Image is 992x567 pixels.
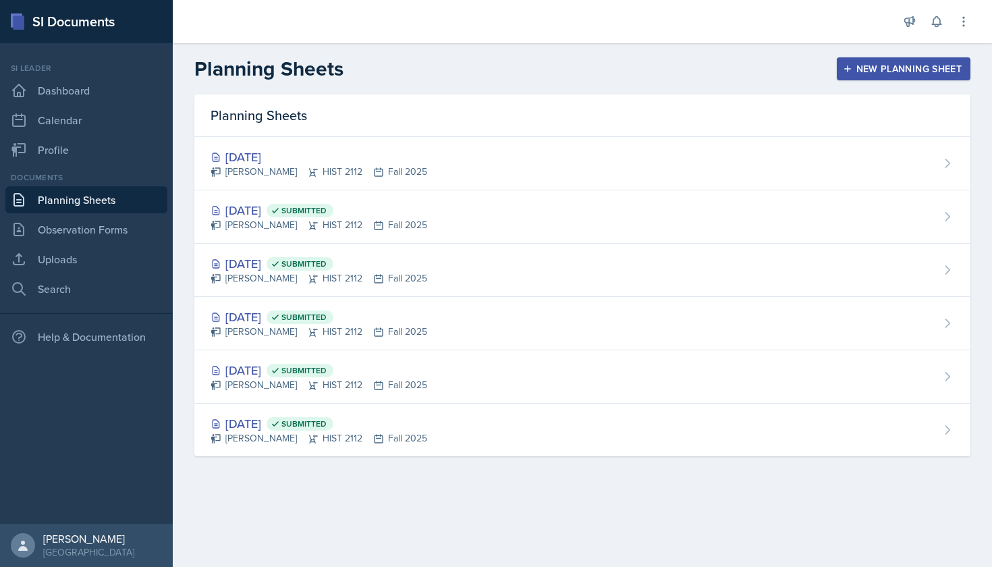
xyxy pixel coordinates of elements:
div: [DATE] [211,414,427,433]
div: [PERSON_NAME] HIST 2112 Fall 2025 [211,325,427,339]
div: [PERSON_NAME] HIST 2112 Fall 2025 [211,218,427,232]
div: [PERSON_NAME] HIST 2112 Fall 2025 [211,431,427,446]
a: [DATE] Submitted [PERSON_NAME]HIST 2112Fall 2025 [194,244,970,297]
div: [PERSON_NAME] HIST 2112 Fall 2025 [211,378,427,392]
span: Submitted [281,259,327,269]
a: Search [5,275,167,302]
div: Help & Documentation [5,323,167,350]
div: Si leader [5,62,167,74]
div: [PERSON_NAME] HIST 2112 Fall 2025 [211,271,427,286]
a: Planning Sheets [5,186,167,213]
div: [DATE] [211,148,427,166]
div: [DATE] [211,201,427,219]
div: Planning Sheets [194,94,970,137]
button: New Planning Sheet [837,57,970,80]
h2: Planning Sheets [194,57,343,81]
span: Submitted [281,312,327,323]
div: [PERSON_NAME] HIST 2112 Fall 2025 [211,165,427,179]
a: [DATE] Submitted [PERSON_NAME]HIST 2112Fall 2025 [194,297,970,350]
div: [DATE] [211,308,427,326]
div: [DATE] [211,254,427,273]
div: [PERSON_NAME] [43,532,134,545]
span: Submitted [281,365,327,376]
div: Documents [5,171,167,184]
a: Calendar [5,107,167,134]
div: [DATE] [211,361,427,379]
span: Submitted [281,205,327,216]
div: [GEOGRAPHIC_DATA] [43,545,134,559]
a: Observation Forms [5,216,167,243]
a: [DATE] [PERSON_NAME]HIST 2112Fall 2025 [194,137,970,190]
a: [DATE] Submitted [PERSON_NAME]HIST 2112Fall 2025 [194,190,970,244]
a: [DATE] Submitted [PERSON_NAME]HIST 2112Fall 2025 [194,404,970,456]
div: New Planning Sheet [846,63,962,74]
a: Dashboard [5,77,167,104]
a: Profile [5,136,167,163]
span: Submitted [281,418,327,429]
a: Uploads [5,246,167,273]
a: [DATE] Submitted [PERSON_NAME]HIST 2112Fall 2025 [194,350,970,404]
